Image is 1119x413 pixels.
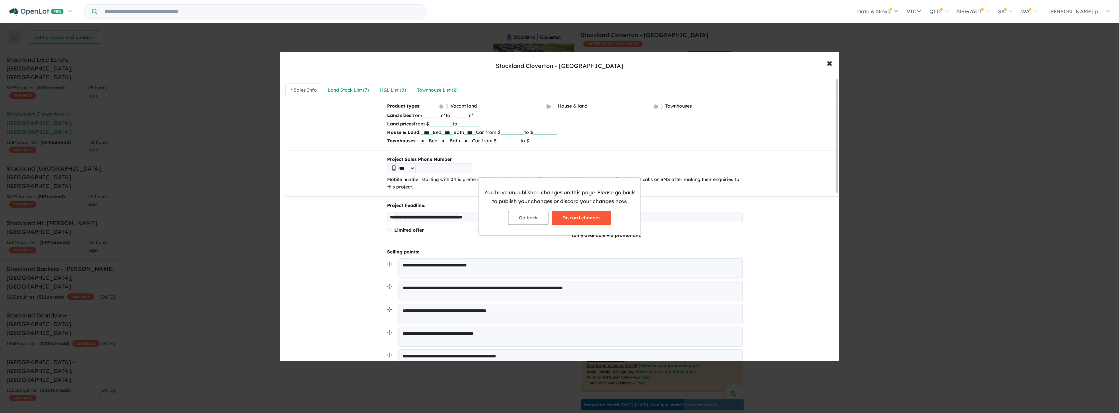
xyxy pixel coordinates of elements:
[508,211,548,225] button: Go back
[99,5,426,19] input: Try estate name, suburb, builder or developer
[552,211,611,225] button: Discard changes
[484,188,635,206] p: You have unpublished changes on this page. Please go back to publish your changes or discard your...
[9,8,64,16] img: Openlot PRO Logo White
[1048,8,1102,15] span: [PERSON_NAME].p...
